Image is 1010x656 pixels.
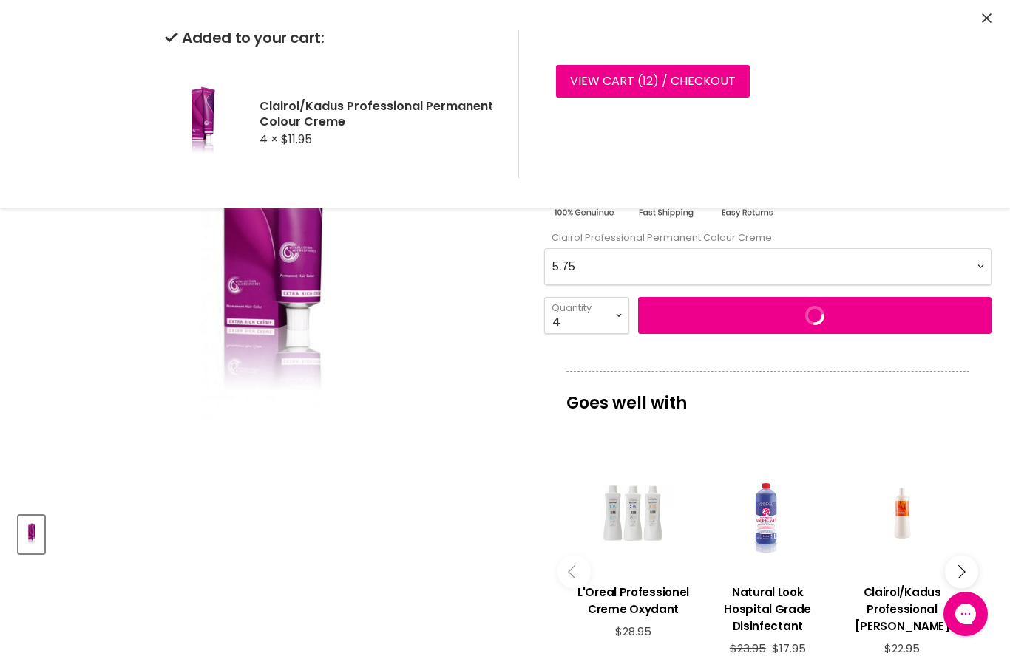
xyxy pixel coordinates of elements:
span: 4 × [260,131,278,148]
a: View product:L'Oreal Professionel Creme Oxydant [574,573,694,625]
button: Close [982,11,992,27]
img: Clairol Professional Permanent Colour Creme [20,517,43,552]
img: Clairol/Kadus Professional Permanent Colour Creme [165,67,239,178]
h2: Added to your cart: [165,30,495,47]
button: Clairol Professional Permanent Colour Creme [18,516,44,553]
span: $22.95 [884,640,920,656]
span: $17.95 [772,640,806,656]
h3: Clairol/Kadus Professional [PERSON_NAME] [842,584,962,635]
h3: L'Oreal Professionel Creme Oxydant [574,584,694,618]
div: Clairol/Kadus Professional Permanent Colour Creme image. Click or Scroll to Zoom. [18,1,520,502]
a: View cart (12) / Checkout [556,65,750,98]
a: View product:Natural Look Hospital Grade Disinfectant [708,573,827,642]
iframe: Gorgias live chat messenger [936,587,995,641]
a: View product:Clairol/Kadus Professional Demi Developer [842,573,962,642]
label: Clairol Professional Permanent Colour Creme [544,230,772,245]
h3: Natural Look Hospital Grade Disinfectant [708,584,827,635]
span: $28.95 [615,623,651,639]
span: 12 [643,72,653,89]
p: Goes well with [566,371,969,420]
span: $23.95 [730,640,766,656]
h2: Clairol/Kadus Professional Permanent Colour Creme [260,98,495,129]
div: Product thumbnails [16,511,522,553]
select: Quantity [544,297,629,334]
span: $11.95 [281,131,312,148]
